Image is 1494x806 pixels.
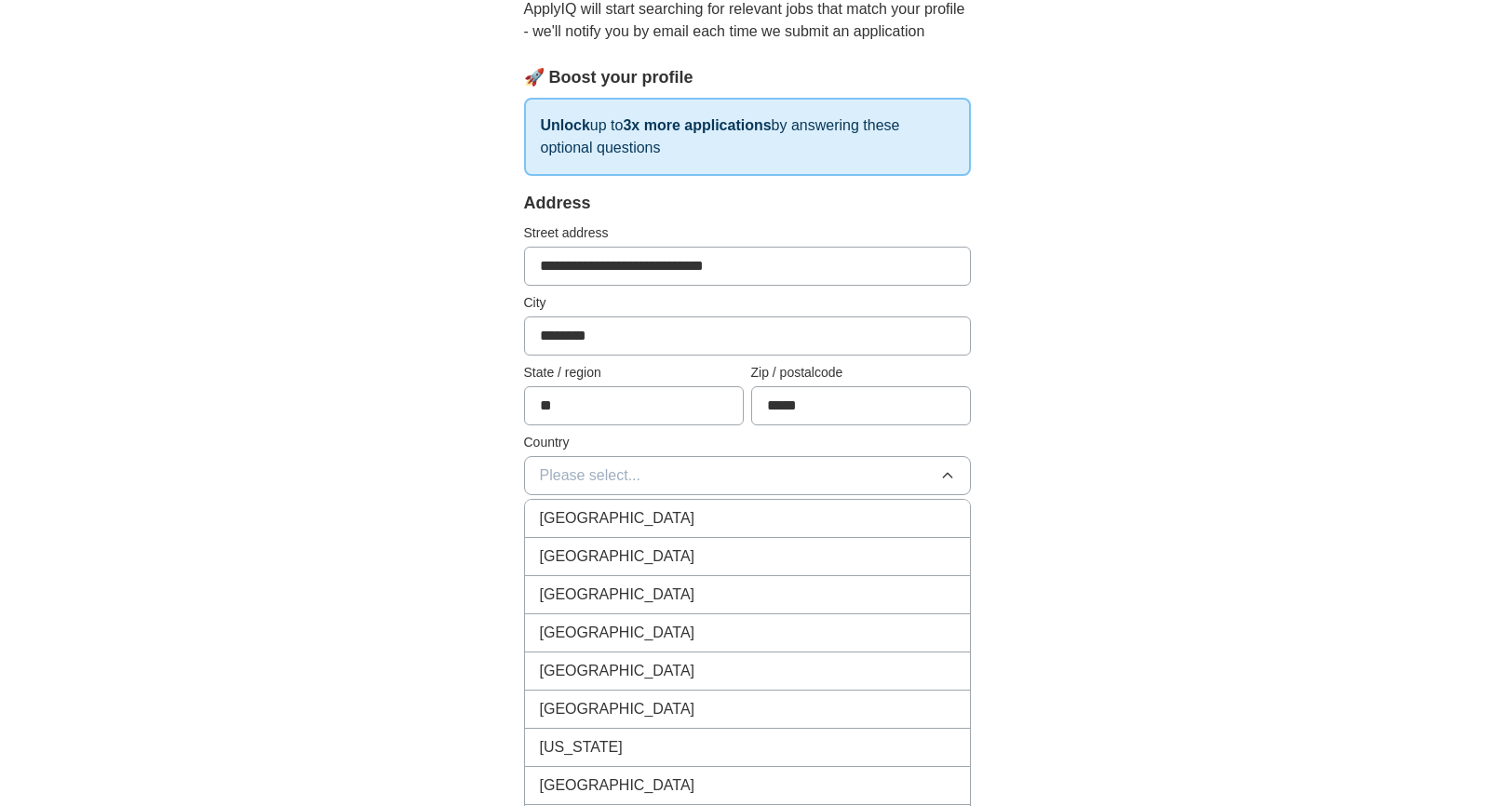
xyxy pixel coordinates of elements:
[524,191,971,216] div: Address
[524,293,971,313] label: City
[623,117,771,133] strong: 3x more applications
[540,584,695,606] span: [GEOGRAPHIC_DATA]
[540,774,695,797] span: [GEOGRAPHIC_DATA]
[540,736,623,759] span: [US_STATE]
[524,363,744,383] label: State / region
[751,363,971,383] label: Zip / postalcode
[540,545,695,568] span: [GEOGRAPHIC_DATA]
[540,464,641,487] span: Please select...
[540,507,695,530] span: [GEOGRAPHIC_DATA]
[524,456,971,495] button: Please select...
[540,622,695,644] span: [GEOGRAPHIC_DATA]
[524,65,971,90] div: 🚀 Boost your profile
[524,98,971,176] p: up to by answering these optional questions
[524,433,971,452] label: Country
[541,117,590,133] strong: Unlock
[524,223,971,243] label: Street address
[540,698,695,720] span: [GEOGRAPHIC_DATA]
[540,660,695,682] span: [GEOGRAPHIC_DATA]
